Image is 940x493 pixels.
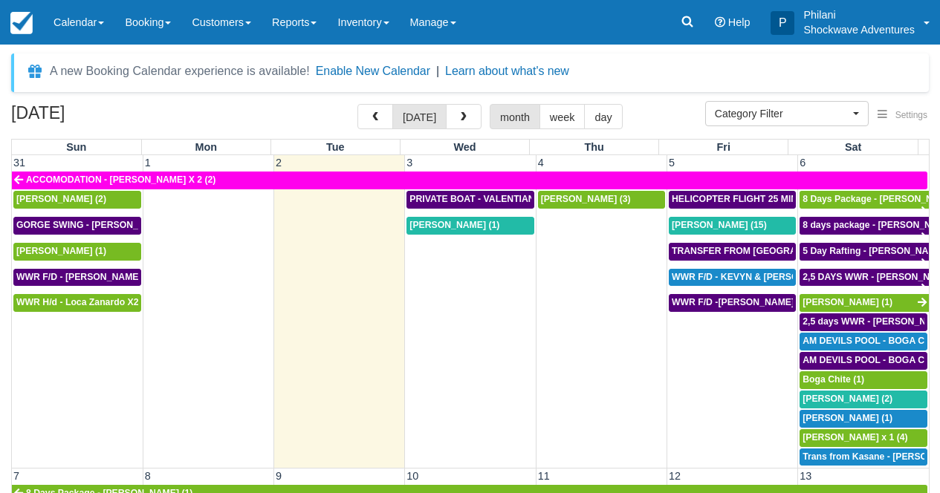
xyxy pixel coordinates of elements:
[669,294,796,312] a: WWR F/D -[PERSON_NAME] X 15 (15)
[803,7,915,22] p: Philani
[800,294,929,312] a: [PERSON_NAME] (1)
[705,101,869,126] button: Category Filter
[584,141,603,153] span: Thu
[537,157,545,169] span: 4
[12,157,27,169] span: 31
[672,220,767,230] span: [PERSON_NAME] (15)
[406,191,534,209] a: PRIVATE BOAT - VALENTIAN [PERSON_NAME] X 4 (4)
[195,141,217,153] span: Mon
[803,22,915,37] p: Shockwave Adventures
[392,104,447,129] button: [DATE]
[803,432,907,443] span: [PERSON_NAME] x 1 (4)
[803,394,892,404] span: [PERSON_NAME] (2)
[895,110,927,120] span: Settings
[436,65,439,77] span: |
[12,470,21,482] span: 7
[16,194,106,204] span: [PERSON_NAME] (2)
[10,12,33,34] img: checkfront-main-nav-mini-logo.png
[409,194,643,204] span: PRIVATE BOAT - VALENTIAN [PERSON_NAME] X 4 (4)
[326,141,345,153] span: Tue
[869,105,936,126] button: Settings
[798,470,813,482] span: 13
[13,243,141,261] a: [PERSON_NAME] (1)
[728,16,751,28] span: Help
[490,104,540,129] button: month
[672,194,913,204] span: HELICOPTER FLIGHT 25 MINS- [PERSON_NAME] X1 (1)
[669,269,796,287] a: WWR F/D - KEVYN & [PERSON_NAME] 2 (2)
[800,448,927,466] a: Trans from Kasane - [PERSON_NAME] X4 (4)
[16,220,198,230] span: GORGE SWING - [PERSON_NAME] X 2 (2)
[800,217,929,235] a: 8 days package - [PERSON_NAME] X1 (1)
[143,157,152,169] span: 1
[717,141,730,153] span: Fri
[800,429,927,447] a: [PERSON_NAME] x 1 (4)
[669,191,796,209] a: HELICOPTER FLIGHT 25 MINS- [PERSON_NAME] X1 (1)
[406,217,534,235] a: [PERSON_NAME] (1)
[845,141,861,153] span: Sat
[405,470,420,482] span: 10
[800,410,927,428] a: [PERSON_NAME] (1)
[803,413,892,423] span: [PERSON_NAME] (1)
[405,157,414,169] span: 3
[715,17,725,27] i: Help
[143,470,152,482] span: 8
[669,243,796,261] a: TRANSFER FROM [GEOGRAPHIC_DATA] TO VIC FALLS - [PERSON_NAME] X 1 (1)
[26,174,215,185] span: ACCOMODATION - [PERSON_NAME] X 2 (2)
[274,157,283,169] span: 2
[11,104,199,131] h2: [DATE]
[445,65,569,77] a: Learn about what's new
[800,269,929,287] a: 2,5 DAYS WWR - [PERSON_NAME] X1 (1)
[584,104,622,129] button: day
[803,374,864,385] span: Boga Chite (1)
[453,141,476,153] span: Wed
[798,157,807,169] span: 6
[13,217,141,235] a: GORGE SWING - [PERSON_NAME] X 2 (2)
[669,217,796,235] a: [PERSON_NAME] (15)
[13,191,141,209] a: [PERSON_NAME] (2)
[800,371,927,389] a: Boga Chite (1)
[715,106,849,121] span: Category Filter
[800,191,929,209] a: 8 Days Package - [PERSON_NAME] (1)
[409,220,499,230] span: [PERSON_NAME] (1)
[541,194,631,204] span: [PERSON_NAME] (3)
[803,297,892,307] span: [PERSON_NAME] (1)
[800,391,927,408] a: [PERSON_NAME] (2)
[537,470,551,482] span: 11
[539,104,586,129] button: week
[13,294,141,312] a: WWR H/d - Loca Zanardo X2 (2)
[538,191,665,209] a: [PERSON_NAME] (3)
[12,172,927,189] a: ACCOMODATION - [PERSON_NAME] X 2 (2)
[50,62,310,80] div: A new Booking Calendar experience is available!
[13,269,141,287] a: WWR F/D - [PERSON_NAME] X 1 (1)
[316,64,430,79] button: Enable New Calendar
[800,313,927,331] a: 2,5 days WWR - [PERSON_NAME] X2 (2)
[800,352,927,370] a: AM DEVILS POOL - BOGA CHITE X 1 (1)
[672,272,861,282] span: WWR F/D - KEVYN & [PERSON_NAME] 2 (2)
[771,11,794,35] div: P
[16,297,152,307] span: WWR H/d - Loca Zanardo X2 (2)
[16,272,172,282] span: WWR F/D - [PERSON_NAME] X 1 (1)
[66,141,86,153] span: Sun
[800,333,927,350] a: AM DEVILS POOL - BOGA CHITE X 1 (1)
[667,157,676,169] span: 5
[274,470,283,482] span: 9
[16,246,106,256] span: [PERSON_NAME] (1)
[667,470,682,482] span: 12
[800,243,929,261] a: 5 Day Rafting - [PERSON_NAME] X1 (1)
[672,297,834,307] span: WWR F/D -[PERSON_NAME] X 15 (15)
